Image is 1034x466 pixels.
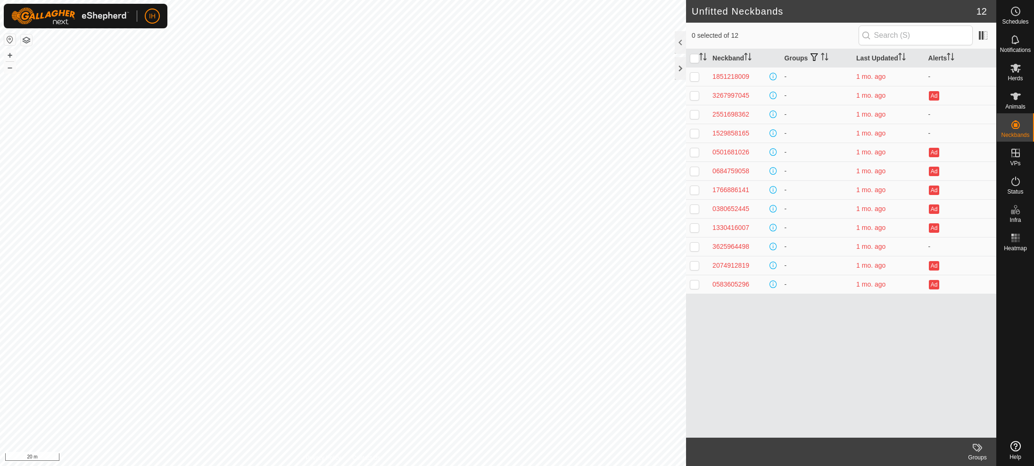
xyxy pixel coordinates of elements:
[856,167,885,175] span: Sep 1, 2025, 2:51 PM
[1000,47,1031,53] span: Notifications
[712,91,749,101] div: 3267997045
[781,86,852,105] td: -
[712,166,749,176] div: 0684759058
[21,34,32,46] button: Map Layers
[712,242,749,252] div: 3625964498
[712,110,749,119] div: 2551698362
[4,62,16,73] button: –
[856,92,885,99] span: Sep 1, 2025, 2:51 PM
[712,261,749,271] div: 2074912819
[781,124,852,143] td: -
[925,105,996,124] td: -
[781,143,852,161] td: -
[929,223,939,233] button: Ad
[976,4,987,18] span: 12
[1009,454,1021,460] span: Help
[781,180,852,199] td: -
[929,186,939,195] button: Ad
[925,237,996,256] td: -
[947,54,954,62] p-sorticon: Activate to sort
[149,11,156,21] span: IH
[1008,76,1023,81] span: Herds
[898,54,906,62] p-sorticon: Activate to sort
[821,54,828,62] p-sorticon: Activate to sort
[709,49,780,68] th: Neckband
[692,6,976,17] h2: Unfitted Neckbands
[712,128,749,138] div: 1529858165
[781,49,852,68] th: Groups
[856,262,885,269] span: Sep 1, 2025, 2:51 PM
[692,31,859,41] span: 0 selected of 12
[1010,161,1020,166] span: VPs
[856,186,885,194] span: Sep 1, 2025, 2:36 PM
[1004,246,1027,251] span: Heatmap
[925,124,996,143] td: -
[744,54,752,62] p-sorticon: Activate to sort
[781,218,852,237] td: -
[852,49,924,68] th: Last Updated
[712,147,749,157] div: 0501681026
[929,148,939,157] button: Ad
[929,261,939,271] button: Ad
[781,161,852,180] td: -
[699,54,707,62] p-sorticon: Activate to sort
[4,34,16,45] button: Reset Map
[856,110,885,118] span: Sep 1, 2025, 2:52 PM
[781,237,852,256] td: -
[959,453,996,462] div: Groups
[856,129,885,137] span: Sep 1, 2025, 2:51 PM
[925,49,996,68] th: Alerts
[781,105,852,124] td: -
[1009,217,1021,223] span: Infra
[1005,104,1026,110] span: Animals
[306,454,341,462] a: Privacy Policy
[1001,132,1029,138] span: Neckbands
[1002,19,1028,25] span: Schedules
[352,454,380,462] a: Contact Us
[856,148,885,156] span: Sep 1, 2025, 2:51 PM
[856,205,885,212] span: Sep 1, 2025, 2:51 PM
[929,91,939,101] button: Ad
[856,243,885,250] span: Sep 1, 2025, 2:51 PM
[856,224,885,231] span: Sep 1, 2025, 2:52 PM
[929,167,939,176] button: Ad
[712,72,749,82] div: 1851218009
[712,185,749,195] div: 1766886141
[997,437,1034,464] a: Help
[4,50,16,61] button: +
[712,280,749,289] div: 0583605296
[781,256,852,275] td: -
[712,223,749,233] div: 1330416007
[925,67,996,86] td: -
[11,8,129,25] img: Gallagher Logo
[781,67,852,86] td: -
[929,204,939,214] button: Ad
[856,73,885,80] span: Sep 1, 2025, 2:51 PM
[856,280,885,288] span: Sep 1, 2025, 2:51 PM
[929,280,939,289] button: Ad
[712,204,749,214] div: 0380652445
[781,275,852,294] td: -
[781,199,852,218] td: -
[859,25,973,45] input: Search (S)
[1007,189,1023,195] span: Status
